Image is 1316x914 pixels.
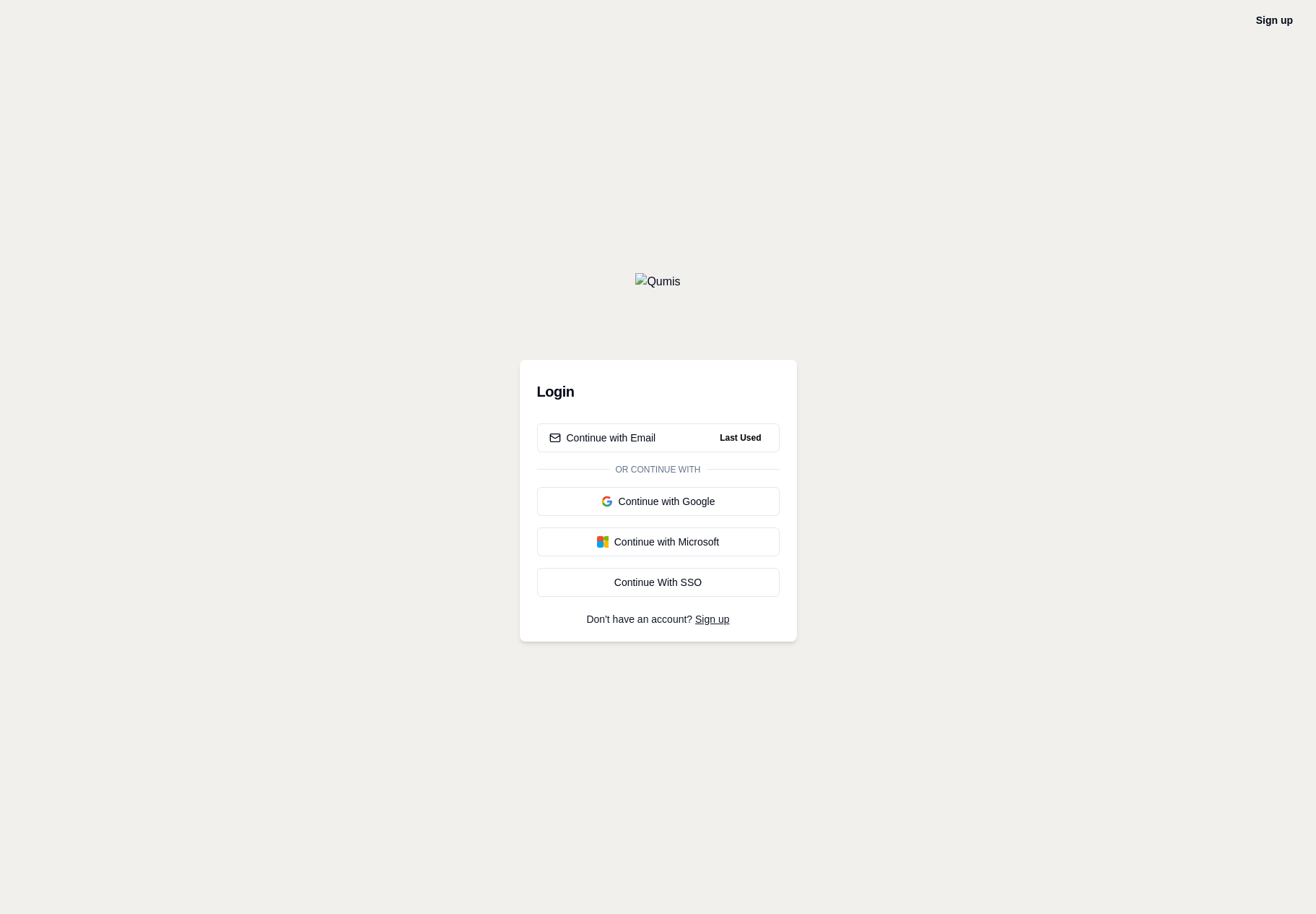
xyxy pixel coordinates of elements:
[537,527,780,556] button: Continue with Microsoft
[537,487,780,516] button: Continue with Google
[537,614,780,624] p: Don't have an account?
[1256,14,1293,26] a: Sign up
[537,568,780,597] a: Continue With SSO
[549,431,656,445] div: Continue with Email
[549,494,767,509] div: Continue with Google
[549,535,767,549] div: Continue with Microsoft
[635,273,680,290] img: Qumis
[549,575,767,590] div: Continue With SSO
[537,377,780,406] h3: Login
[695,613,729,625] a: Sign up
[610,464,707,475] span: Or continue with
[537,423,780,452] button: Continue with EmailLast Used
[714,429,767,447] span: Last Used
